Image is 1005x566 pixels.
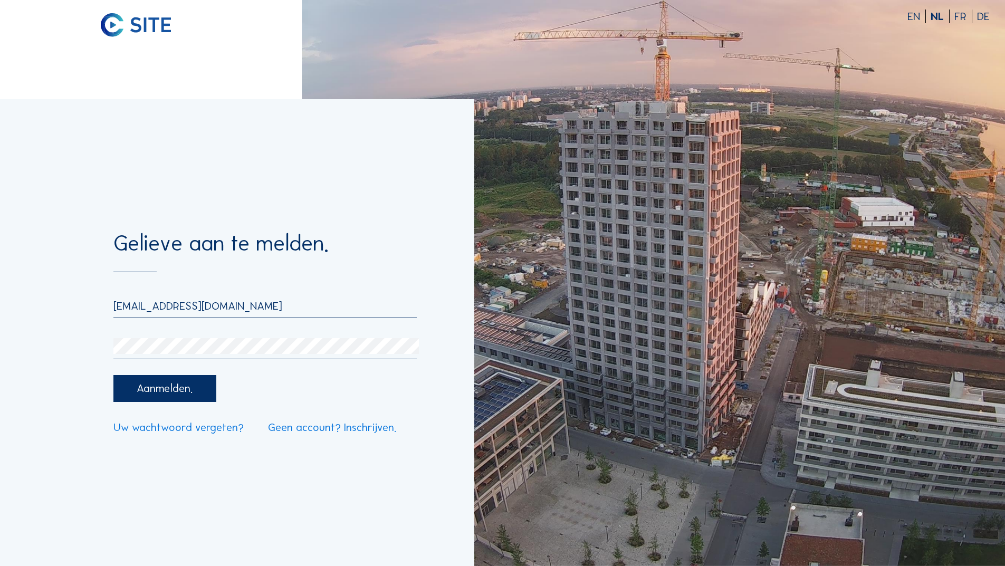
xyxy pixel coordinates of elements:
[954,11,972,22] div: FR
[101,13,171,37] img: C-SITE logo
[977,11,990,22] div: DE
[931,11,950,22] div: NL
[268,422,396,433] a: Geen account? Inschrijven.
[907,11,926,22] div: EN
[113,299,416,313] input: E-mail
[113,375,216,401] div: Aanmelden.
[113,422,244,433] a: Uw wachtwoord vergeten?
[113,232,416,272] div: Gelieve aan te melden.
